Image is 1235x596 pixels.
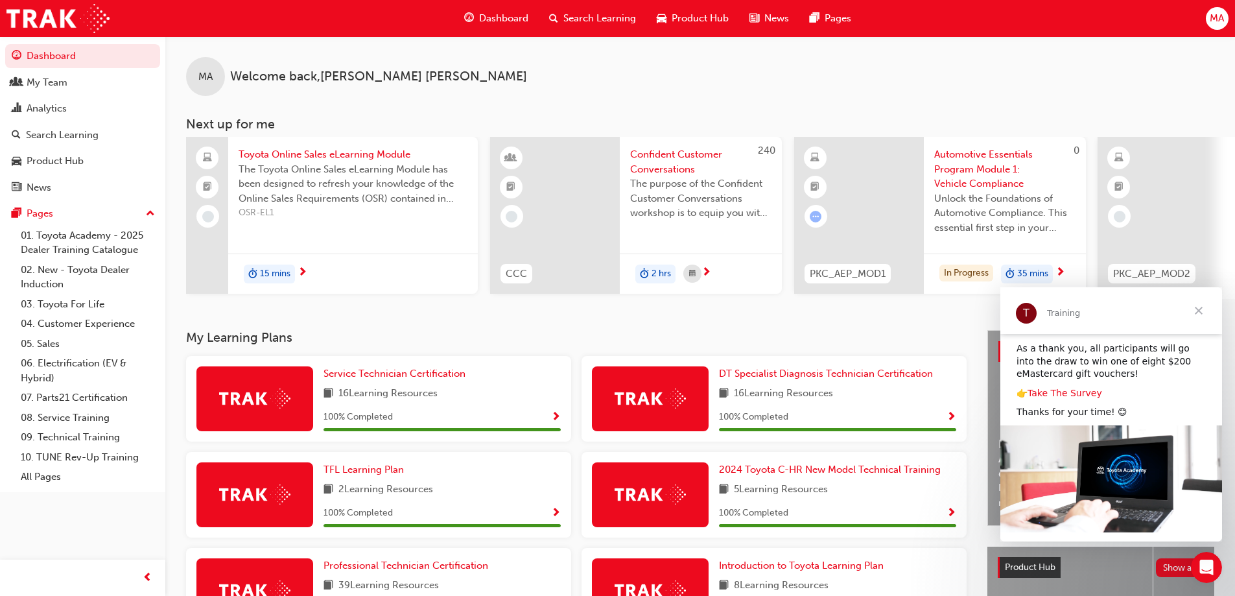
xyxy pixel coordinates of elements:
[701,267,711,279] span: next-icon
[323,482,333,498] span: book-icon
[202,211,214,222] span: learningRecordVerb_NONE-icon
[323,560,488,571] span: Professional Technician Certification
[1017,267,1048,281] span: 35 mins
[5,176,160,200] a: News
[1156,558,1205,577] button: Show all
[12,103,21,115] span: chart-icon
[657,10,666,27] span: car-icon
[506,150,515,167] span: learningResourceType_INSTRUCTOR_LED-icon
[298,267,307,279] span: next-icon
[27,206,53,221] div: Pages
[12,51,21,62] span: guage-icon
[219,388,290,409] img: Trak
[16,427,160,447] a: 09. Technical Training
[998,481,1203,510] span: Revolutionise the way you access and manage your learning resources.
[338,386,438,402] span: 16 Learning Resources
[12,156,21,167] span: car-icon
[758,145,775,156] span: 240
[947,505,956,521] button: Show Progress
[810,150,819,167] span: learningResourceType_ELEARNING-icon
[16,467,160,487] a: All Pages
[323,506,393,521] span: 100 % Completed
[12,182,21,194] span: news-icon
[16,226,160,260] a: 01. Toyota Academy - 2025 Dealer Training Catalogue
[615,388,686,409] img: Trak
[719,464,941,475] span: 2024 Toyota C-HR New Model Technical Training
[539,5,646,32] a: search-iconSearch Learning
[464,10,474,27] span: guage-icon
[810,211,821,222] span: learningRecordVerb_ATTEMPT-icon
[198,69,213,84] span: MA
[640,266,649,283] span: duration-icon
[490,137,782,294] a: 240CCCConfident Customer ConversationsThe purpose of the Confident Customer Conversations worksho...
[26,128,99,143] div: Search Learning
[12,77,21,89] span: people-icon
[998,341,1203,362] a: Latest NewsShow all
[749,10,759,27] span: news-icon
[5,71,160,95] a: My Team
[719,482,729,498] span: book-icon
[506,267,527,281] span: CCC
[1210,11,1224,26] span: MA
[5,97,160,121] a: Analytics
[323,462,409,477] a: TFL Learning Plan
[16,408,160,428] a: 08. Service Training
[16,334,160,354] a: 05. Sales
[549,10,558,27] span: search-icon
[551,412,561,423] span: Show Progress
[1113,267,1190,281] span: PKC_AEP_MOD2
[16,353,160,388] a: 06. Electrification (EV & Hybrid)
[551,505,561,521] button: Show Progress
[1005,562,1055,573] span: Product Hub
[454,5,539,32] a: guage-iconDashboard
[6,4,110,33] a: Trak
[248,266,257,283] span: duration-icon
[551,409,561,425] button: Show Progress
[734,386,833,402] span: 16 Learning Resources
[12,130,21,141] span: search-icon
[5,44,160,68] a: Dashboard
[219,484,290,505] img: Trak
[186,137,478,294] a: Toyota Online Sales eLearning ModuleThe Toyota Online Sales eLearning Module has been designed to...
[239,147,467,162] span: Toyota Online Sales eLearning Module
[5,123,160,147] a: Search Learning
[734,578,829,594] span: 8 Learning Resources
[323,558,493,573] a: Professional Technician Certification
[260,267,290,281] span: 15 mins
[323,366,471,381] a: Service Technician Certification
[338,482,433,498] span: 2 Learning Resources
[323,464,404,475] span: TFL Learning Plan
[947,409,956,425] button: Show Progress
[323,368,465,379] span: Service Technician Certification
[479,11,528,26] span: Dashboard
[734,482,828,498] span: 5 Learning Resources
[27,180,51,195] div: News
[27,154,84,169] div: Product Hub
[1006,266,1015,283] span: duration-icon
[719,386,729,402] span: book-icon
[16,314,160,334] a: 04. Customer Experience
[672,11,729,26] span: Product Hub
[810,179,819,196] span: booktick-icon
[998,437,1203,481] span: Help Shape the Future of Toyota Academy Training and Win an eMastercard!
[1000,287,1222,542] iframe: Intercom live chat message
[719,368,933,379] span: DT Specialist Diagnosis Technician Certification
[719,410,788,425] span: 100 % Completed
[947,508,956,519] span: Show Progress
[323,410,393,425] span: 100 % Completed
[630,147,771,176] span: Confident Customer Conversations
[1114,211,1125,222] span: learningRecordVerb_NONE-icon
[563,11,636,26] span: Search Learning
[1055,267,1065,279] span: next-icon
[239,162,467,206] span: The Toyota Online Sales eLearning Module has been designed to refresh your knowledge of the Onlin...
[939,265,993,282] div: In Progress
[934,191,1076,235] span: Unlock the Foundations of Automotive Compliance. This essential first step in your Automotive Ess...
[1074,145,1079,156] span: 0
[5,202,160,226] button: Pages
[810,267,886,281] span: PKC_AEP_MOD1
[799,5,862,32] a: pages-iconPages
